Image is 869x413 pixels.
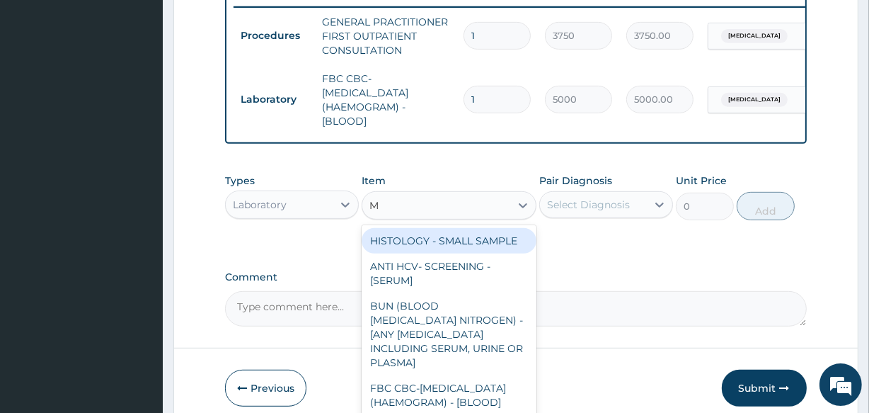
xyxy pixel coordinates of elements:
div: BUN (BLOOD [MEDICAL_DATA] NITROGEN) - [ANY [MEDICAL_DATA] INCLUDING SERUM, URINE OR PLASMA] [362,293,536,375]
label: Types [225,175,255,187]
div: Laboratory [233,198,287,212]
td: GENERAL PRACTITIONER FIRST OUTPATIENT CONSULTATION [315,8,456,64]
textarea: Type your message and hit 'Enter' [7,268,270,318]
div: Select Diagnosis [547,198,630,212]
label: Unit Price [676,174,727,188]
div: HISTOLOGY - SMALL SAMPLE [362,228,536,254]
button: Add [737,192,795,220]
label: Item [362,174,386,188]
td: FBC CBC-[MEDICAL_DATA] (HAEMOGRAM) - [BLOOD] [315,64,456,135]
div: ANTI HCV- SCREENING -[SERUM] [362,254,536,293]
button: Submit [722,370,807,407]
div: Minimize live chat window [232,7,266,41]
label: Pair Diagnosis [539,174,612,188]
td: Procedures [234,23,315,49]
td: Laboratory [234,86,315,113]
span: [MEDICAL_DATA] [721,93,788,107]
span: We're online! [82,119,195,262]
span: [MEDICAL_DATA] [721,29,788,43]
label: Comment [225,271,806,283]
img: d_794563401_company_1708531726252_794563401 [26,71,57,106]
button: Previous [225,370,306,407]
div: Chat with us now [74,79,238,98]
